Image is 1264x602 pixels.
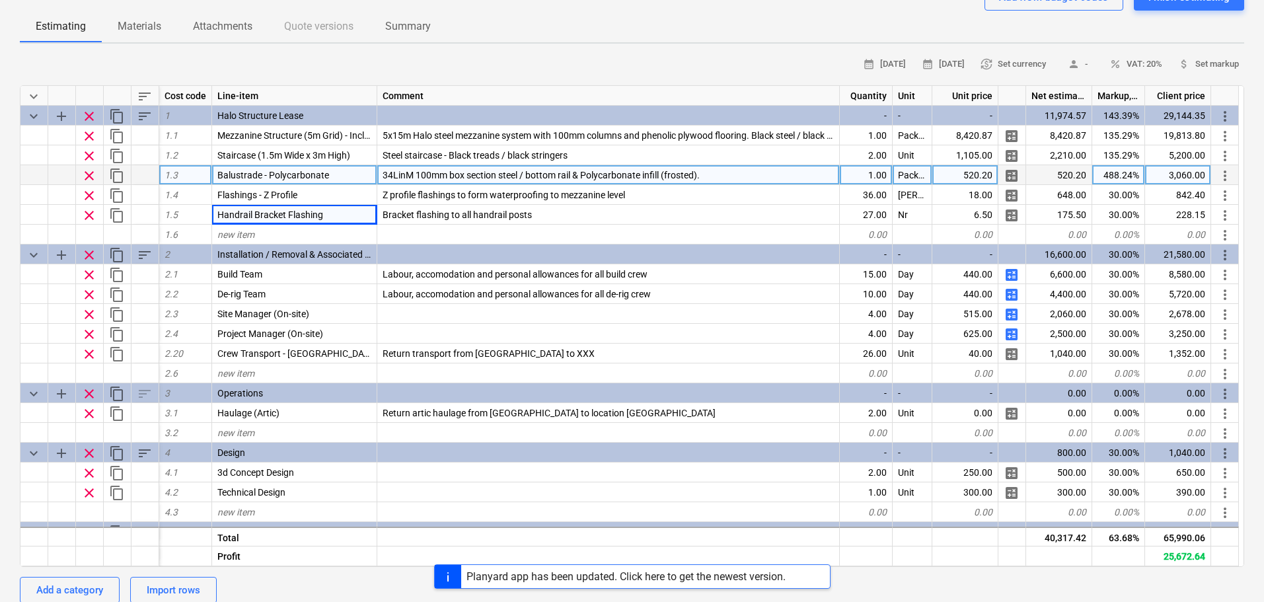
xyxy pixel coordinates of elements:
[1026,522,1092,542] div: 5,000.00
[1026,245,1092,264] div: 16,600.00
[840,205,893,225] div: 27.00
[1092,225,1145,245] div: 0.00%
[1145,205,1211,225] div: 228.15
[932,443,998,463] div: -
[1145,383,1211,403] div: 0.00
[26,386,42,402] span: Collapse category
[863,58,875,70] span: calendar_month
[81,326,97,342] span: Remove row
[932,126,998,145] div: 8,420.87
[1145,225,1211,245] div: 0.00
[1062,57,1094,72] span: -
[1217,525,1233,541] span: More actions
[1092,344,1145,363] div: 30.00%
[217,408,279,418] span: Haulage (Artic)
[932,165,998,185] div: 520.20
[1004,267,1020,283] span: Manage detailed breakdown for the row
[1026,443,1092,463] div: 800.00
[840,363,893,383] div: 0.00
[109,128,125,144] span: Duplicate row
[893,284,932,304] div: Day
[54,247,69,263] span: Add sub category to row
[383,289,651,299] span: Labour, accomodation and personal allowances for all de-rig crew
[165,269,178,280] span: 2.1
[383,269,648,280] span: Labour, accomodation and personal allowances for all build crew
[1092,284,1145,304] div: 30.00%
[217,289,266,299] span: De-rig Team
[165,209,178,220] span: 1.5
[1026,145,1092,165] div: 2,210.00
[840,284,893,304] div: 10.00
[109,108,125,124] span: Duplicate category
[1092,205,1145,225] div: 30.00%
[383,348,595,359] span: Return transport from London to XXX
[1217,287,1233,303] span: More actions
[81,108,97,124] span: Remove row
[81,307,97,322] span: Remove row
[1092,522,1145,542] div: 30.00%
[81,207,97,223] span: Remove row
[932,383,998,403] div: -
[1092,363,1145,383] div: 0.00%
[893,165,932,185] div: Package
[1217,267,1233,283] span: More actions
[193,19,252,34] p: Attachments
[1217,386,1233,402] span: More actions
[858,54,911,75] button: [DATE]
[1004,485,1020,501] span: Manage detailed breakdown for the row
[81,168,97,184] span: Remove row
[109,465,125,481] span: Duplicate row
[385,19,431,34] p: Summary
[1145,546,1211,566] div: 25,672.64
[165,328,178,339] span: 2.4
[1004,326,1020,342] span: Manage detailed breakdown for the row
[81,148,97,164] span: Remove row
[1145,463,1211,482] div: 650.00
[1092,304,1145,324] div: 30.00%
[1145,363,1211,383] div: 0.00
[54,525,69,541] span: Add sub category to row
[932,225,998,245] div: 0.00
[975,54,1051,75] button: Set currency
[1004,307,1020,322] span: Manage detailed breakdown for the row
[1026,344,1092,363] div: 1,040.00
[109,326,125,342] span: Duplicate row
[1026,126,1092,145] div: 8,420.87
[212,546,377,566] div: Profit
[165,428,178,438] span: 3.2
[932,304,998,324] div: 515.00
[1026,363,1092,383] div: 0.00
[1092,463,1145,482] div: 30.00%
[1145,165,1211,185] div: 3,060.00
[1004,406,1020,422] span: Manage detailed breakdown for the row
[840,463,893,482] div: 2.00
[840,185,893,205] div: 36.00
[1092,383,1145,403] div: 0.00%
[26,108,42,124] span: Collapse category
[217,428,254,438] span: new item
[893,324,932,344] div: Day
[137,247,153,263] span: Sort rows within category
[1109,57,1162,72] span: VAT: 20%
[81,525,97,541] span: Remove row
[1092,443,1145,463] div: 30.00%
[932,145,998,165] div: 1,105.00
[36,582,103,599] div: Add a category
[1145,185,1211,205] div: 842.40
[54,108,69,124] span: Add sub category to row
[1217,207,1233,223] span: More actions
[1217,445,1233,461] span: More actions
[893,443,932,463] div: -
[109,168,125,184] span: Duplicate row
[1026,225,1092,245] div: 0.00
[137,89,153,104] span: Sort rows within table
[217,150,350,161] span: Staircase (1.5m Wide x 3m High)
[932,205,998,225] div: 6.50
[932,522,998,542] div: -
[932,482,998,502] div: 300.00
[1145,106,1211,126] div: 29,144.35
[932,245,998,264] div: -
[165,368,178,379] span: 2.6
[81,465,97,481] span: Remove row
[932,423,998,443] div: 0.00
